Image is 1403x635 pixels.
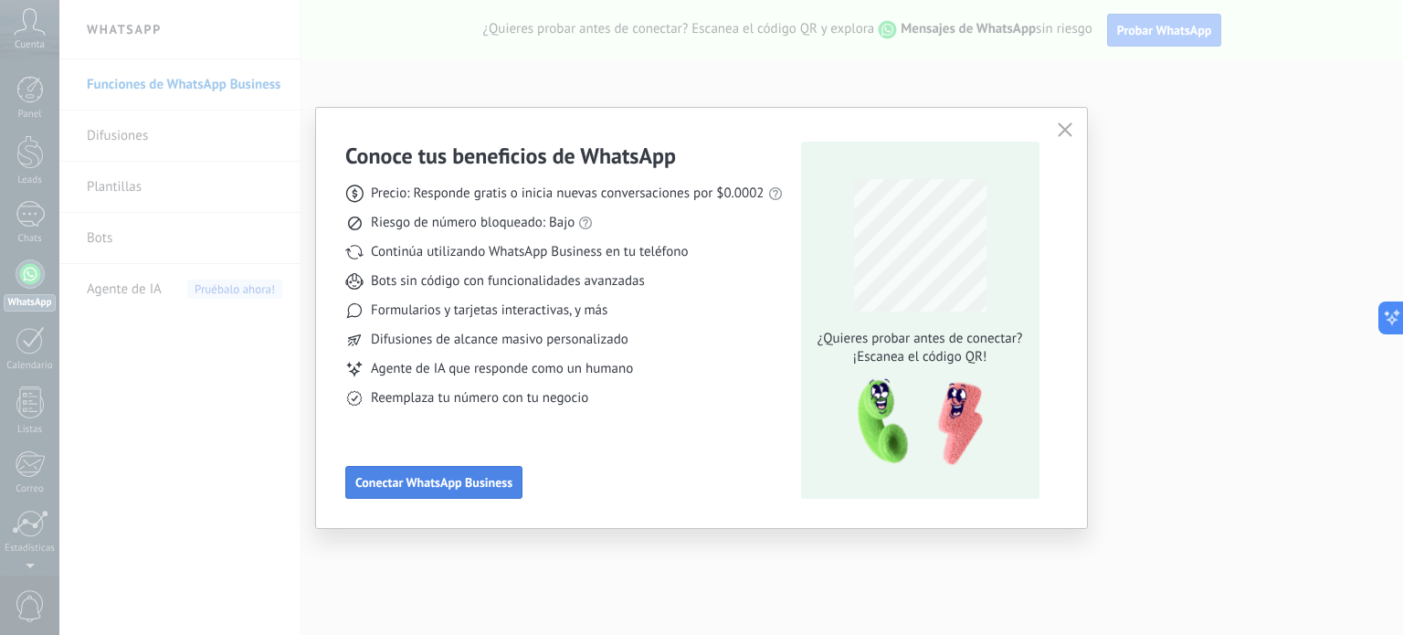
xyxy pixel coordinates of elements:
span: Conectar WhatsApp Business [355,476,512,489]
h3: Conoce tus beneficios de WhatsApp [345,142,676,170]
span: Formularios y tarjetas interactivas, y más [371,302,607,320]
span: Continúa utilizando WhatsApp Business en tu teléfono [371,243,688,261]
span: Reemplaza tu número con tu negocio [371,389,588,407]
span: Agente de IA que responde como un humano [371,360,633,378]
img: qr-pic-1x.png [842,374,986,471]
span: Bots sin código con funcionalidades avanzadas [371,272,645,291]
span: ¿Quieres probar antes de conectar? [812,330,1028,348]
span: Difusiones de alcance masivo personalizado [371,331,628,349]
span: Riesgo de número bloqueado: Bajo [371,214,575,232]
button: Conectar WhatsApp Business [345,466,522,499]
span: Precio: Responde gratis o inicia nuevas conversaciones por $0.0002 [371,185,765,203]
span: ¡Escanea el código QR! [812,348,1028,366]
